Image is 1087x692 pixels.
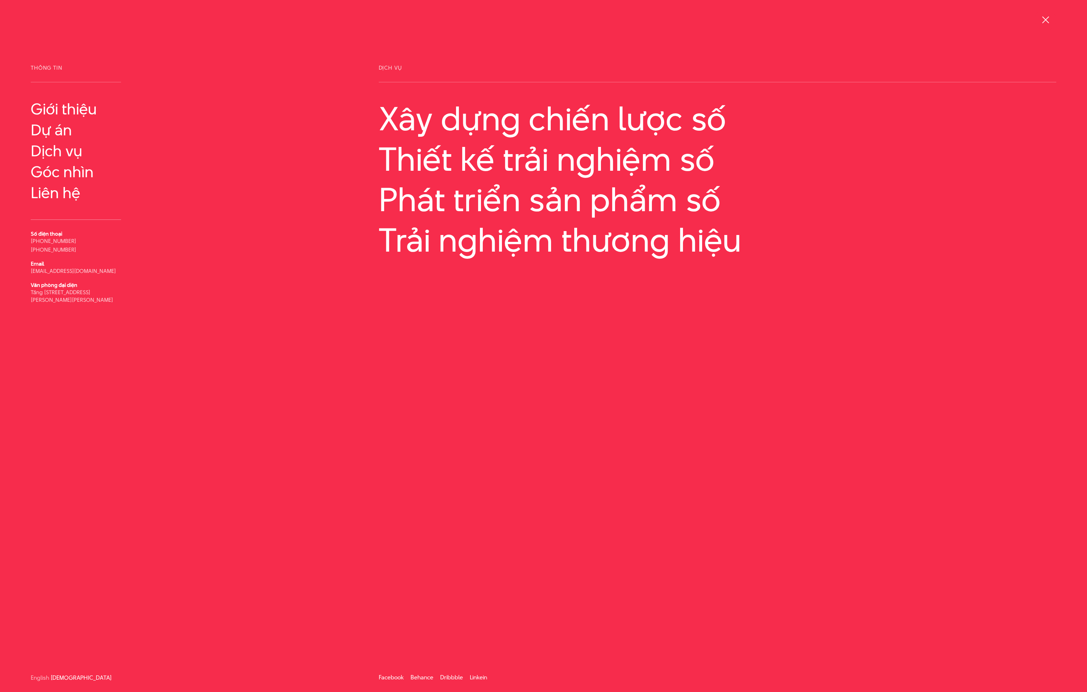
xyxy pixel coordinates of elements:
[379,222,1056,258] a: Trải nghiệm thương hiệu
[440,673,463,682] a: Dribbble
[379,100,1056,137] a: Xây dựng chiến lược số
[411,673,433,682] a: Behance
[470,673,487,682] a: Linkein
[379,65,1056,82] span: Dịch vụ
[379,141,1056,178] a: Thiết kế trải nghiệm số
[379,673,404,682] a: Facebook
[379,181,1056,218] a: Phát triển sản phẩm số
